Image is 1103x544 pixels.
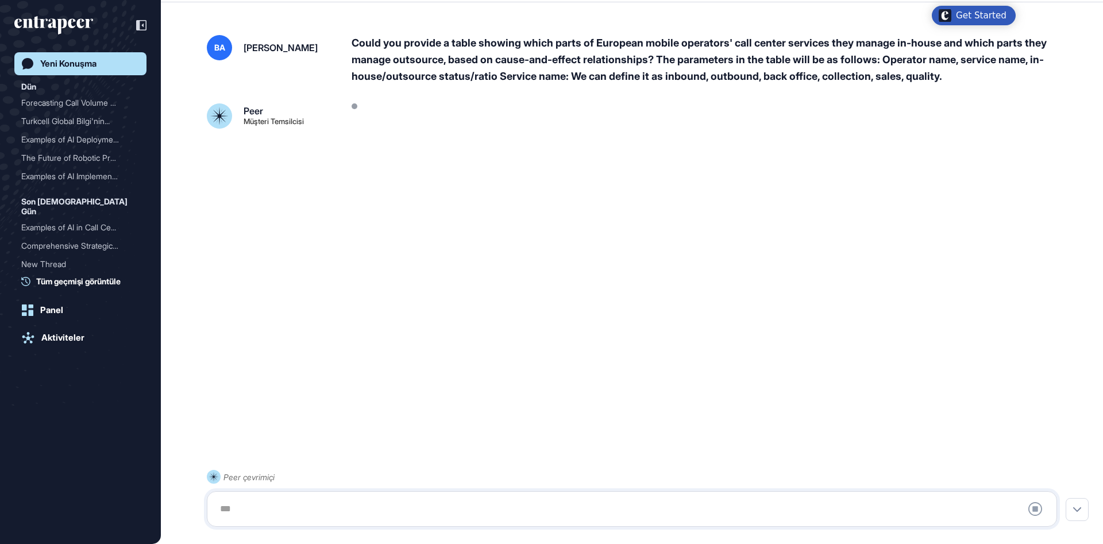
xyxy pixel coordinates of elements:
[14,16,93,34] div: entrapeer-logo
[21,149,140,167] div: The Future of Robotic Process Automation: The Impact of AI Agents and the Evolution Towards Integ...
[21,130,130,149] div: Examples of AI Deployment...
[21,149,130,167] div: The Future of Robotic Pro...
[21,167,130,186] div: Examples of AI Implementa...
[40,305,63,315] div: Panel
[214,43,225,52] span: BA
[21,130,140,149] div: Examples of AI Deployments to Optimize Call Center Efficiency and Reduce Agent Numbers
[21,218,130,237] div: Examples of AI in Call Ce...
[21,275,146,287] a: Tüm geçmişi görüntüle
[21,112,130,130] div: Turkcell Global Bilgi'nin...
[21,237,130,255] div: Comprehensive Strategic P...
[40,59,97,69] div: Yeni Konuşma
[21,94,130,112] div: Forecasting Call Volume a...
[932,6,1016,25] div: Open Get Started checklist
[21,255,140,273] div: New Thread
[223,470,275,484] div: Peer çevrimiçi
[21,255,130,273] div: New Thread
[21,237,140,255] div: Comprehensive Strategic Profile of Turkcell Global Bilgi
[41,333,84,343] div: Aktiviteler
[21,94,140,112] div: Forecasting Call Volume and Topics in Call Centers Using AI and Machine Learning
[352,35,1066,84] div: Could you provide a table showing which parts of European mobile operators' call center services ...
[14,326,146,349] a: Aktiviteler
[21,167,140,186] div: Examples of AI Implementations in Call Centers to Reduce Agent Wait Times and Achieve Cost Savings
[244,43,318,52] div: [PERSON_NAME]
[21,80,36,94] div: Dün
[14,299,146,322] a: Panel
[21,218,140,237] div: Examples of AI in Call Centers to Reduce Wait Times and Achieve Cost Savings
[36,275,121,287] span: Tüm geçmişi görüntüle
[244,106,263,115] div: Peer
[244,118,304,125] div: Müşteri Temsilcisi
[956,10,1006,21] div: Get Started
[939,9,951,22] img: launcher-image-alternative-text
[21,112,140,130] div: Turkcell Global Bilgi'nin Türkiye ve dünya ölçeğindeki rakiplerinin dijital çözümleri ve strateji...
[14,52,146,75] a: Yeni Konuşma
[21,195,140,218] div: Son [DEMOGRAPHIC_DATA] Gün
